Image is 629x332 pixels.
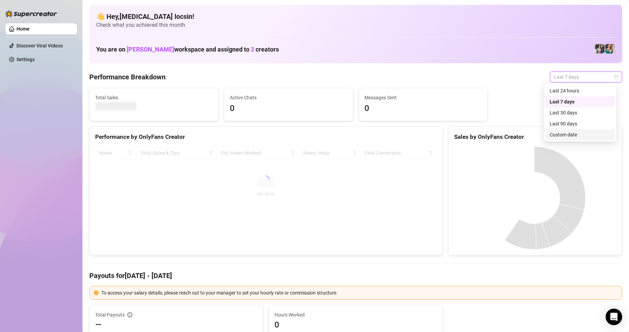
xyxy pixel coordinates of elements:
[554,72,618,82] span: Last 7 days
[546,107,615,118] div: Last 30 days
[364,94,482,101] span: Messages Sent
[96,46,279,53] h1: You are on workspace and assigned to creators
[546,96,615,107] div: Last 7 days
[89,72,166,82] h4: Performance Breakdown
[595,44,605,54] img: Katy
[95,319,102,330] span: —
[16,43,63,48] a: Discover Viral Videos
[89,271,622,280] h4: Payouts for [DATE] - [DATE]
[614,75,618,79] span: calendar
[16,26,30,32] a: Home
[101,289,618,297] div: To access your salary details, please reach out to your manager to set your hourly rate or commis...
[546,118,615,129] div: Last 90 days
[274,319,437,330] span: 0
[95,311,125,319] span: Total Payouts
[230,94,347,101] span: Active Chats
[550,131,611,139] div: Custom date
[546,129,615,140] div: Custom date
[251,46,254,53] span: 2
[274,311,437,319] span: Hours Worked
[94,290,99,295] span: exclamation-circle
[546,85,615,96] div: Last 24 hours
[96,21,615,29] span: Check what you achieved this month
[230,102,347,115] span: 0
[5,10,57,17] img: logo-BBDzfeDw.svg
[606,309,622,325] div: Open Intercom Messenger
[16,57,35,62] a: Settings
[454,132,616,142] div: Sales by OnlyFans Creator
[550,109,611,117] div: Last 30 days
[127,312,132,317] span: info-circle
[95,132,437,142] div: Performance by OnlyFans Creator
[550,87,611,95] div: Last 24 hours
[96,12,615,21] h4: 👋 Hey, [MEDICAL_DATA] locsin !
[95,94,213,101] span: Total Sales
[550,98,611,106] div: Last 7 days
[262,175,270,184] span: loading
[127,46,174,53] span: [PERSON_NAME]
[364,102,482,115] span: 0
[550,120,611,128] div: Last 90 days
[605,44,615,54] img: Zaddy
